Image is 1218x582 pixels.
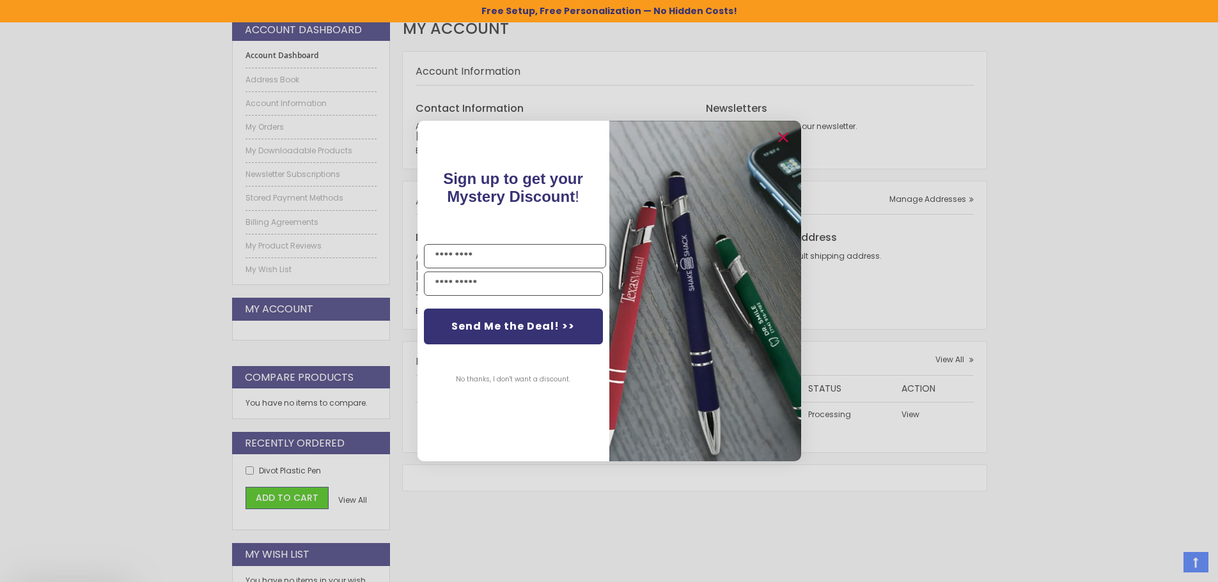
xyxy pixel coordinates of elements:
[773,127,793,148] button: Close dialog
[609,121,801,461] img: pop-up-image
[424,309,603,344] button: Send Me the Deal! >>
[443,170,583,205] span: Sign up to get your Mystery Discount
[443,170,583,205] span: !
[449,364,577,395] button: No thanks, I don't want a discount.
[1113,548,1218,582] iframe: Google Customer Reviews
